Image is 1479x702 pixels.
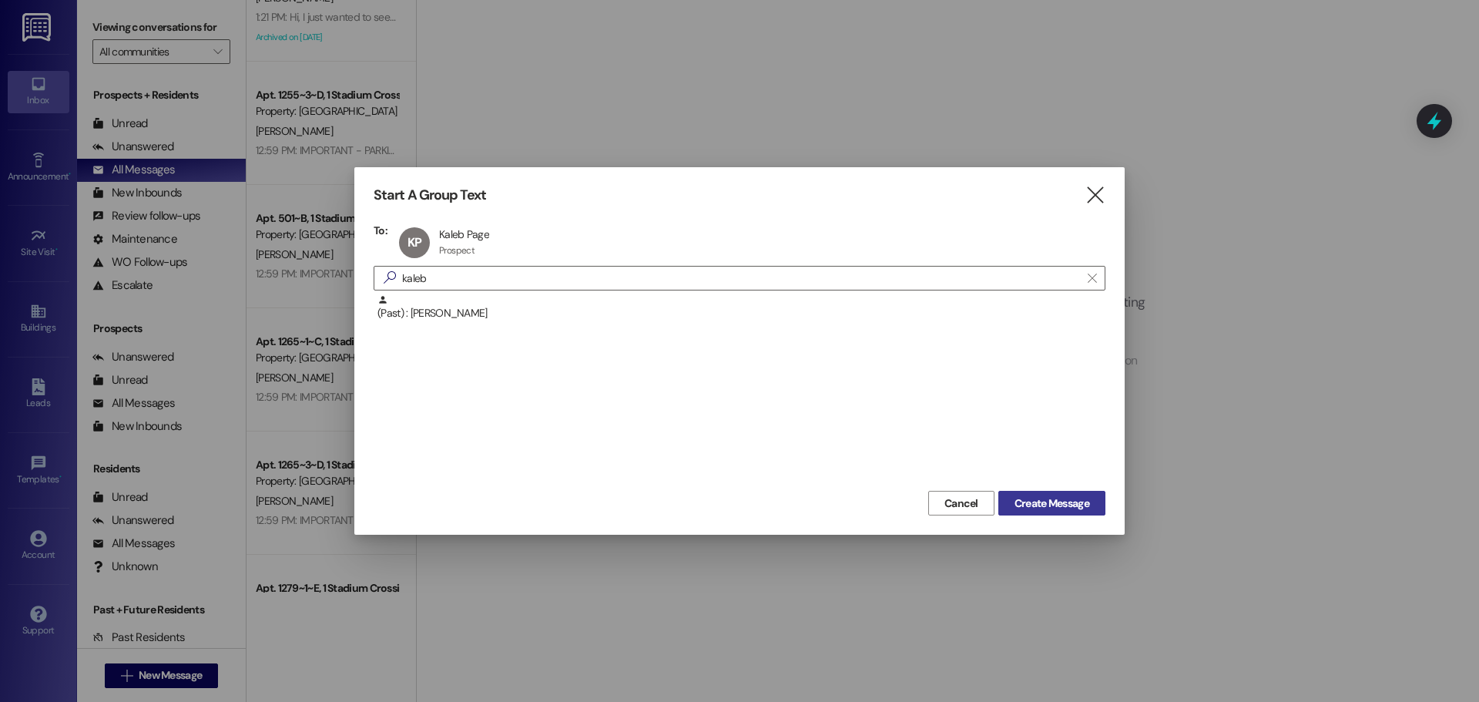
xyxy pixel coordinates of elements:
[374,294,1105,333] div: (Past) : [PERSON_NAME]
[1085,187,1105,203] i: 
[944,495,978,512] span: Cancel
[377,294,1105,321] div: (Past) : [PERSON_NAME]
[998,491,1105,516] button: Create Message
[407,234,421,250] span: KP
[374,186,486,204] h3: Start A Group Text
[1015,495,1089,512] span: Create Message
[928,491,994,516] button: Cancel
[439,244,475,257] div: Prospect
[1080,267,1105,290] button: Clear text
[439,227,489,241] div: Kaleb Page
[402,267,1080,289] input: Search for any contact or apartment
[377,270,402,286] i: 
[374,223,387,237] h3: To:
[1088,272,1096,284] i: 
